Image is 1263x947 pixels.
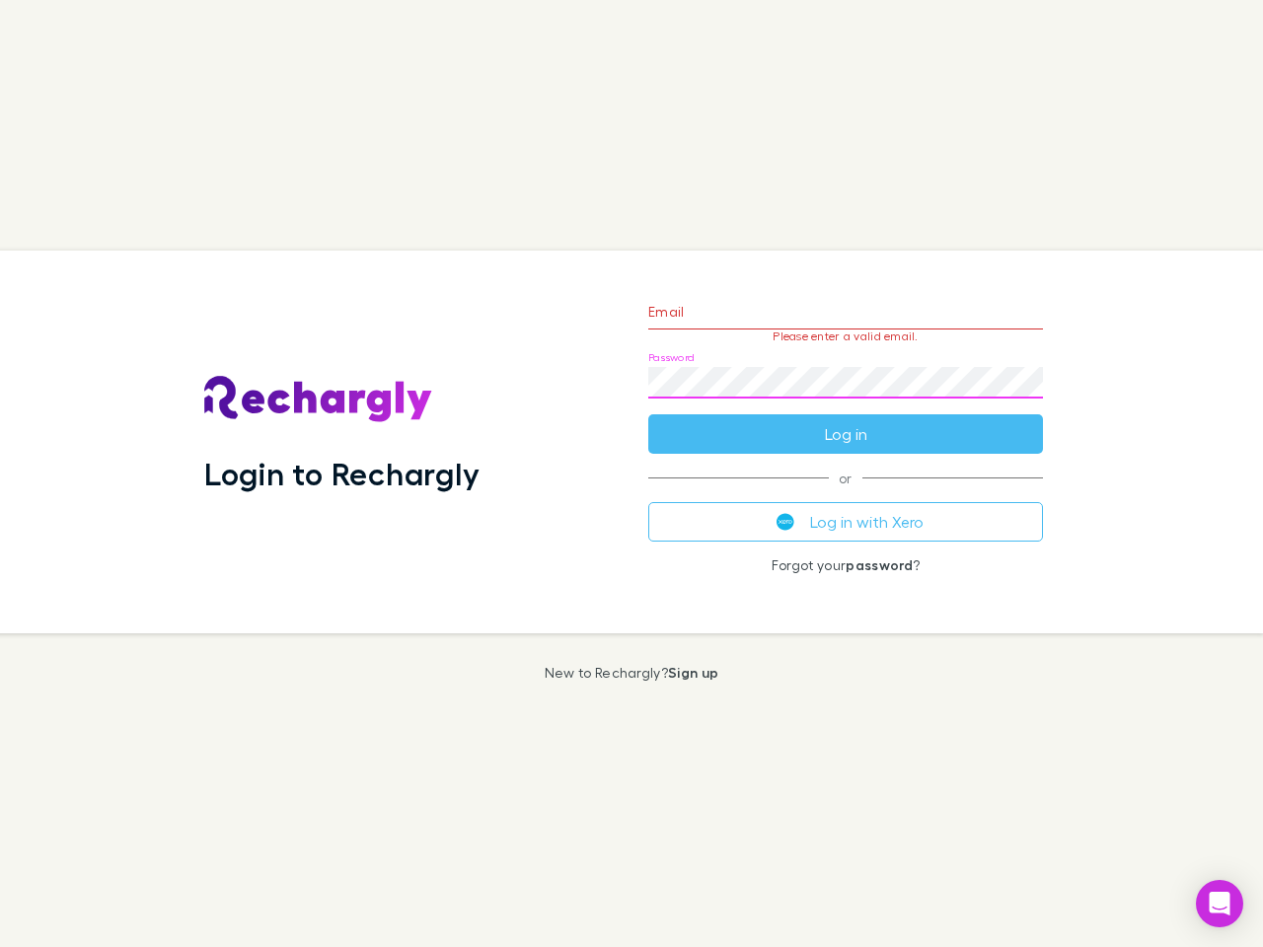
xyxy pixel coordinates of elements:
[204,376,433,423] img: Rechargly's Logo
[1196,880,1243,927] div: Open Intercom Messenger
[648,477,1043,478] span: or
[648,414,1043,454] button: Log in
[648,350,695,365] label: Password
[648,557,1043,573] p: Forgot your ?
[204,455,480,492] h1: Login to Rechargly
[846,556,913,573] a: password
[668,664,718,681] a: Sign up
[648,329,1043,343] p: Please enter a valid email.
[648,502,1043,542] button: Log in with Xero
[777,513,794,531] img: Xero's logo
[545,665,719,681] p: New to Rechargly?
